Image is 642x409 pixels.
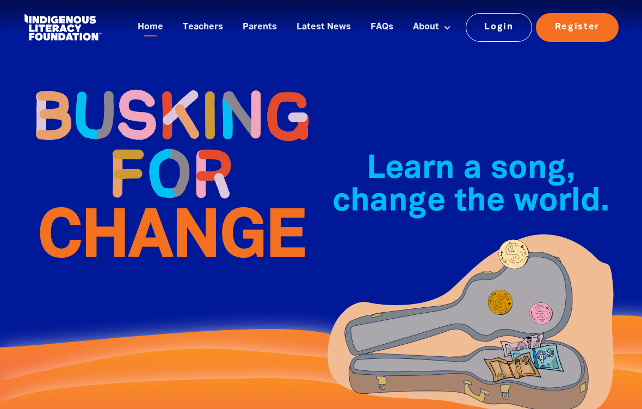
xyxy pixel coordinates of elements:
a: Login [466,13,533,41]
a: Register [536,13,619,41]
a: Parents [236,18,283,36]
a: Home [131,18,170,36]
a: About [406,18,458,36]
a: FAQs [364,18,400,36]
a: Teachers [176,18,230,36]
a: Latest News [290,18,357,36]
span: Learn a song, change the world. [332,154,609,217]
